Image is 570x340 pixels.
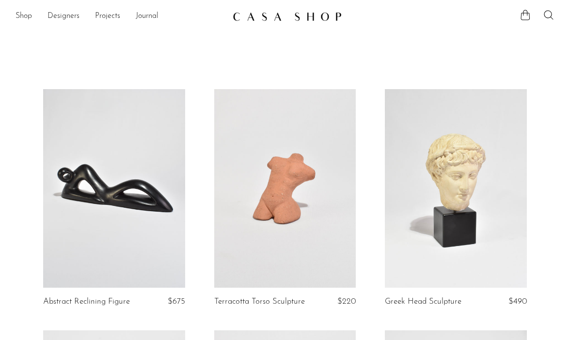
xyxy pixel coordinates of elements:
span: $675 [168,297,185,306]
span: $220 [337,297,356,306]
span: $490 [508,297,527,306]
nav: Desktop navigation [16,8,225,25]
a: Terracotta Torso Sculpture [214,297,305,306]
a: Abstract Reclining Figure [43,297,130,306]
a: Greek Head Sculpture [385,297,461,306]
a: Journal [136,10,158,23]
a: Designers [47,10,79,23]
a: Shop [16,10,32,23]
a: Projects [95,10,120,23]
ul: NEW HEADER MENU [16,8,225,25]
